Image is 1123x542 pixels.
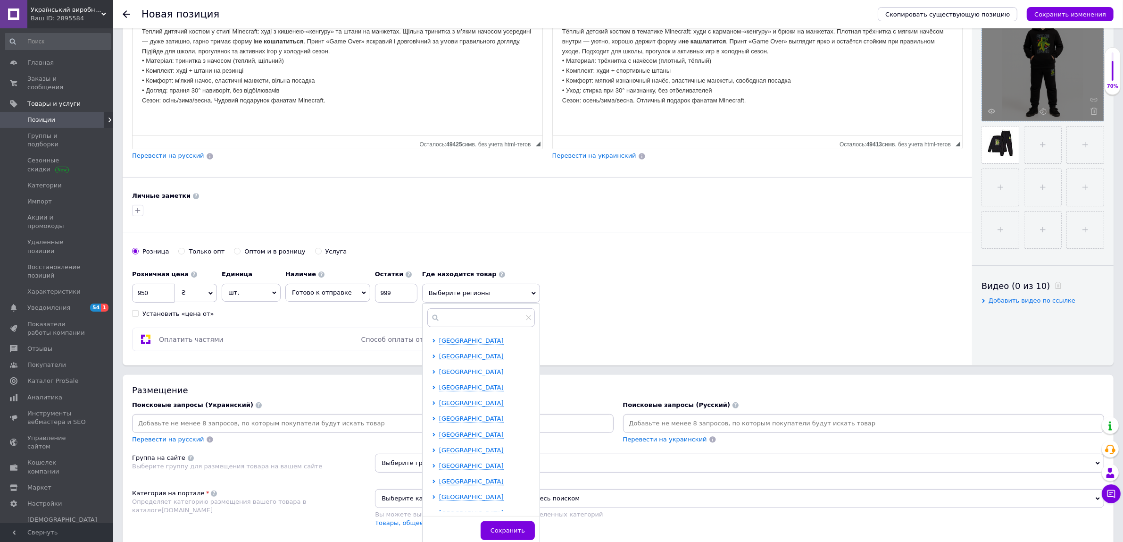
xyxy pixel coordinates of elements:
span: [GEOGRAPHIC_DATA] [439,462,504,469]
span: Заказы и сообщения [27,75,87,92]
span: 54 [90,304,101,312]
span: Добавить видео по ссылке [989,297,1075,304]
span: Акции и промокоды [27,213,87,230]
span: Категории [27,181,62,190]
span: Импорт [27,197,52,206]
span: Выберите регионы [422,284,540,303]
div: Только опт [189,247,225,256]
b: Наличие [285,271,316,278]
span: Уведомления [27,304,70,312]
span: Перевести на русский [132,436,204,443]
span: Перевести на украинский [552,152,636,159]
span: Инструменты вебмастера и SEO [27,409,87,426]
span: Кошелек компании [27,458,87,475]
span: [GEOGRAPHIC_DATA] [439,431,504,438]
span: 1 [101,304,108,312]
div: Установить «цена от» [142,310,214,318]
input: - [375,284,417,303]
span: [GEOGRAPHIC_DATA] [439,415,504,422]
span: 49413 [866,141,882,148]
span: Видео (0 из 10) [982,281,1050,291]
b: Единица [222,271,252,278]
span: Готово к отправке [292,289,352,296]
span: Перетащите для изменения размера [536,142,541,146]
span: Способ оплаты отключен в настройках [361,336,498,343]
span: Сохранить [491,527,525,534]
div: Размещение [132,384,1104,396]
input: Поиск [5,33,111,50]
input: Добавьте не менее 8 запросов, по которым покупатели будут искать товар [625,416,1103,431]
div: Услуга [325,247,347,256]
span: Восстановление позиций [27,263,87,280]
div: 70% Качество заполнения [1105,47,1121,95]
span: ₴ [181,289,186,296]
span: Український виробник дитячого одягу "Arisha" [31,6,101,14]
div: Категория на портале [132,489,204,498]
span: Позиции [27,116,55,124]
span: Скопировать существующую позицию [885,11,1010,18]
div: Вернуться назад [123,10,130,18]
span: Поисковые запросы (Русский) [623,401,731,408]
span: Товары и услуги [27,100,81,108]
input: Добавьте не менее 8 запросов, по которым покупатели будут искать товар [134,416,612,431]
button: Скопировать существующую позицию [878,7,1017,21]
span: Поисковые запросы (Украинский) [132,401,253,408]
span: Главная [27,59,54,67]
span: шт. [222,284,281,302]
span: Выберите группу для размещения товара на вашем сайте [132,463,322,470]
div: Ваш ID: 2895584 [31,14,113,23]
div: Группа на сайте [132,454,185,462]
span: [GEOGRAPHIC_DATA] [439,368,504,375]
span: Удаленные позиции [27,238,87,255]
div: Розница [142,247,169,256]
b: Личные заметки [132,192,191,199]
span: Покупатели [27,361,66,369]
span: [GEOGRAPHIC_DATA] [439,509,504,517]
b: Розничная цена [132,271,189,278]
span: Группы и подборки [27,132,87,149]
span: Перевести на русский [132,152,204,159]
span: Отзывы [27,345,52,353]
span: [GEOGRAPHIC_DATA] [439,478,504,485]
span: [GEOGRAPHIC_DATA] [439,337,504,344]
span: [GEOGRAPHIC_DATA] [439,493,504,500]
h1: Новая позиция [141,8,219,20]
div: Подсчет символов [840,139,956,148]
div: Оптом и в розницу [244,247,305,256]
span: Характеристики [27,288,81,296]
iframe: Визуальный текстовый редактор, DF6C33D1-A5AE-4E1B-9D66-14DD14895422 [553,17,963,135]
span: Перетащите для изменения размера [956,142,960,146]
b: Остатки [375,271,404,278]
button: Сохранить [481,521,535,540]
span: Выберите группу [375,454,1104,473]
span: [GEOGRAPHIC_DATA] [439,384,504,391]
a: Товары, общее [375,519,424,526]
i: Сохранить изменения [1034,11,1106,18]
div: Подсчет символов [420,139,536,148]
span: Сезонные скидки [27,156,87,173]
span: [GEOGRAPHIC_DATA] [439,353,504,360]
span: Выберите категорию из списка или воспользуйтесь поиском [375,489,1104,508]
button: Чат с покупателем [1102,484,1121,503]
button: Сохранить изменения [1027,7,1114,21]
input: 0 [132,284,175,303]
span: Оплатить частями [159,336,224,343]
span: Маркет [27,483,51,492]
span: [GEOGRAPHIC_DATA] [439,399,504,406]
div: Вы можете выбрать одну из автоматически определенных категорий [375,510,1104,519]
span: Управление сайтом [27,434,87,451]
span: Каталог ProSale [27,377,78,385]
span: Показатели работы компании [27,320,87,337]
b: Где находится товар [422,271,497,278]
span: Перевести на украинский [623,436,707,443]
span: Настройки [27,500,62,508]
span: [DEMOGRAPHIC_DATA] и счета [27,516,97,542]
div: 70% [1105,83,1120,90]
span: Аналитика [27,393,62,402]
span: Определяет категорию размещения вашего товара в каталоге [DOMAIN_NAME] [132,498,306,514]
span: [GEOGRAPHIC_DATA] [439,447,504,454]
